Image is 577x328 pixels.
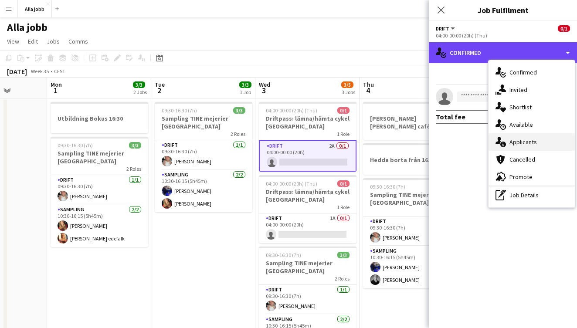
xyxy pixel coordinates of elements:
h3: Hedda borta från 16.30/17 [363,156,461,164]
div: Confirmed [489,64,575,81]
h3: Job Fulfilment [429,4,577,16]
h3: [PERSON_NAME] [PERSON_NAME] cafécykel - sthlm, [GEOGRAPHIC_DATA], cph [363,115,461,130]
span: 09:30-16:30 (7h) [370,183,405,190]
span: 3 [258,85,270,95]
span: 2 Roles [231,131,245,137]
span: 09:30-16:30 (7h) [266,252,301,258]
div: 2 Jobs [133,89,147,95]
span: 3/3 [239,81,251,88]
app-job-card: [PERSON_NAME] [PERSON_NAME] cafécykel - sthlm, [GEOGRAPHIC_DATA], cph [363,102,461,140]
span: 2 Roles [335,275,350,282]
a: Comms [65,36,92,47]
div: 04:00-00:00 (20h) (Thu) [436,32,570,39]
app-job-card: 04:00-00:00 (20h) (Thu)0/1Driftpass: lämna/hämta cykel [GEOGRAPHIC_DATA]1 RoleDrift2A0/104:00-00:... [259,102,356,172]
div: [DATE] [7,67,27,76]
h3: Sampling TINE mejerier [GEOGRAPHIC_DATA] [259,259,356,275]
app-job-card: Utbildning Bokus 16:30 [51,102,148,133]
app-card-role: Drift1/109:30-16:30 (7h)[PERSON_NAME] [155,140,252,170]
app-card-role: Drift1A0/104:00-00:00 (20h) [259,213,356,243]
a: View [3,36,23,47]
app-card-role: Drift1/109:30-16:30 (7h)[PERSON_NAME] [259,285,356,314]
span: 0/1 [337,107,350,114]
div: Job Details [489,186,575,204]
h1: Alla jobb [7,21,48,34]
app-job-card: 09:30-16:30 (7h)3/3Sampling TINE mejerier [GEOGRAPHIC_DATA]2 RolesDrift1/109:30-16:30 (7h)[PERSON... [155,102,252,212]
app-job-card: 09:30-16:30 (7h)3/3Sampling TINE mejerier [GEOGRAPHIC_DATA]2 RolesDrift1/109:30-16:30 (7h)[PERSON... [363,178,461,288]
span: 3/3 [133,81,145,88]
app-card-role: Sampling2/210:30-16:15 (5h45m)[PERSON_NAME][PERSON_NAME] [155,170,252,212]
span: 4 [362,85,374,95]
span: Week 35 [29,68,51,74]
div: Invited [489,81,575,98]
span: 04:00-00:00 (20h) (Thu) [266,107,317,114]
div: Promote [489,168,575,186]
span: 2 Roles [126,166,141,172]
span: View [7,37,19,45]
span: 1 [49,85,62,95]
span: Drift [436,25,449,32]
app-card-role: Drift1/109:30-16:30 (7h)[PERSON_NAME] [51,175,148,205]
span: 2 [153,85,165,95]
span: 3/3 [337,252,350,258]
div: CEST [54,68,65,74]
app-job-card: Hedda borta från 16.30/17 [363,143,461,175]
app-card-role: Drift1/109:30-16:30 (7h)[PERSON_NAME] [363,216,461,246]
button: Alla jobb [18,0,52,17]
app-job-card: 09:30-16:30 (7h)3/3Sampling TINE mejerier [GEOGRAPHIC_DATA]2 RolesDrift1/109:30-16:30 (7h)[PERSON... [51,137,148,247]
div: Available [489,116,575,133]
span: Thu [363,81,374,88]
div: 3 Jobs [342,89,355,95]
div: Shortlist [489,98,575,116]
span: Mon [51,81,62,88]
span: 3/5 [341,81,353,88]
a: Jobs [43,36,63,47]
span: 3/3 [233,107,245,114]
app-card-role: Sampling2/210:30-16:15 (5h45m)[PERSON_NAME][PERSON_NAME] [363,246,461,288]
div: 1 Job [240,89,251,95]
a: Edit [24,36,41,47]
h3: Sampling TINE mejerier [GEOGRAPHIC_DATA] [51,149,148,165]
span: 1 Role [337,204,350,210]
span: Edit [28,37,38,45]
span: 0/1 [337,180,350,187]
h3: Utbildning Bokus 16:30 [51,115,148,122]
div: Confirmed [429,42,577,63]
button: Drift [436,25,456,32]
span: 09:30-16:30 (7h) [162,107,197,114]
span: Wed [259,81,270,88]
h3: Driftpass: lämna/hämta cykel [GEOGRAPHIC_DATA] [259,188,356,203]
app-card-role: Drift2A0/104:00-00:00 (20h) [259,140,356,172]
span: 09:30-16:30 (7h) [58,142,93,149]
span: Jobs [47,37,60,45]
h3: Sampling TINE mejerier [GEOGRAPHIC_DATA] [155,115,252,130]
span: Tue [155,81,165,88]
h3: Sampling TINE mejerier [GEOGRAPHIC_DATA] [363,191,461,206]
div: Cancelled [489,151,575,168]
app-job-card: 04:00-00:00 (20h) (Thu)0/1Driftpass: lämna/hämta cykel [GEOGRAPHIC_DATA]1 RoleDrift1A0/104:00-00:... [259,175,356,243]
span: 1 Role [337,131,350,137]
h3: Driftpass: lämna/hämta cykel [GEOGRAPHIC_DATA] [259,115,356,130]
span: 0/1 [558,25,570,32]
span: Comms [68,37,88,45]
app-card-role: Sampling2/210:30-16:15 (5h45m)[PERSON_NAME][PERSON_NAME] edefalk [51,205,148,247]
div: Total fee [436,112,465,121]
div: Applicants [489,133,575,151]
span: 3/3 [129,142,141,149]
span: 04:00-00:00 (20h) (Thu) [266,180,317,187]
